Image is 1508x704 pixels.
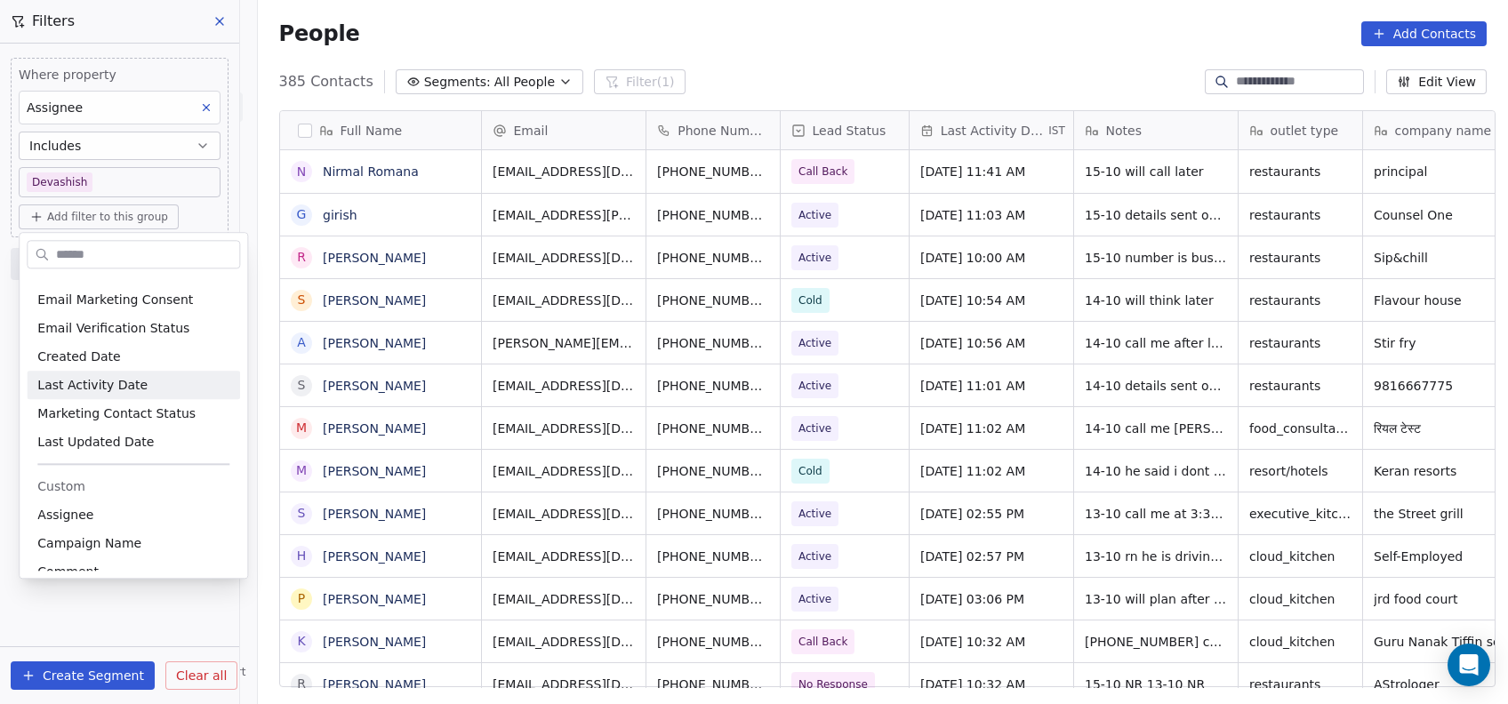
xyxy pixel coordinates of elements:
span: Custom [37,477,85,495]
span: Marketing Contact Status [37,404,196,422]
span: Last Activity Date [37,376,148,394]
span: Last Updated Date [37,433,154,451]
span: Email Marketing Consent [37,291,193,308]
span: Campaign Name [37,534,141,552]
span: Comment [37,563,99,580]
span: Created Date [37,348,120,365]
span: Email Verification Status [37,319,189,337]
span: Assignee [37,506,93,524]
span: Contact Source [37,262,132,280]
